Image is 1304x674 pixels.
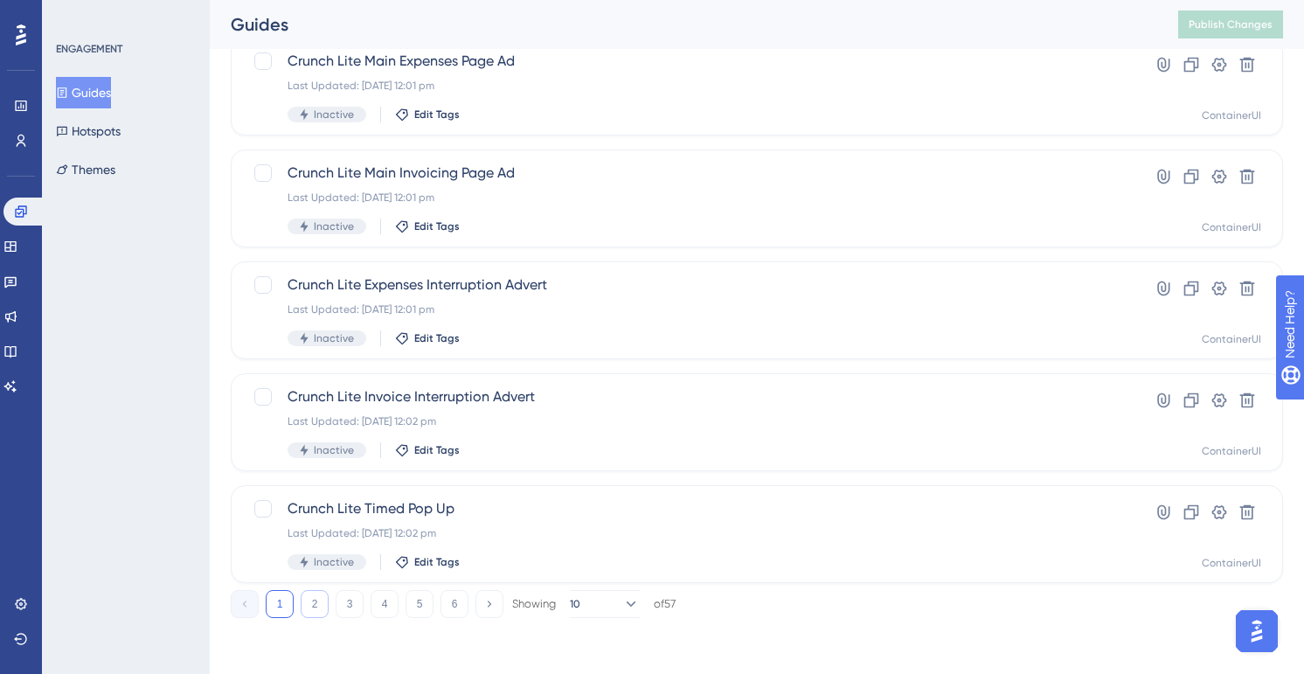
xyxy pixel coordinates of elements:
[440,590,468,618] button: 6
[231,12,1134,37] div: Guides
[314,108,354,122] span: Inactive
[288,163,1086,184] span: Crunch Lite Main Invoicing Page Ad
[288,274,1086,295] span: Crunch Lite Expenses Interruption Advert
[288,51,1086,72] span: Crunch Lite Main Expenses Page Ad
[406,590,434,618] button: 5
[371,590,399,618] button: 4
[414,331,460,345] span: Edit Tags
[512,596,556,612] div: Showing
[288,526,1086,540] div: Last Updated: [DATE] 12:02 pm
[414,555,460,569] span: Edit Tags
[288,302,1086,316] div: Last Updated: [DATE] 12:01 pm
[314,331,354,345] span: Inactive
[288,414,1086,428] div: Last Updated: [DATE] 12:02 pm
[414,443,460,457] span: Edit Tags
[288,386,1086,407] span: Crunch Lite Invoice Interruption Advert
[314,443,354,457] span: Inactive
[1202,556,1261,570] div: ContainerUI
[395,331,460,345] button: Edit Tags
[1202,444,1261,458] div: ContainerUI
[288,191,1086,205] div: Last Updated: [DATE] 12:01 pm
[41,4,109,25] span: Need Help?
[266,590,294,618] button: 1
[395,555,460,569] button: Edit Tags
[395,108,460,122] button: Edit Tags
[56,77,111,108] button: Guides
[56,115,121,147] button: Hotspots
[395,443,460,457] button: Edit Tags
[1202,108,1261,122] div: ContainerUI
[395,219,460,233] button: Edit Tags
[1202,220,1261,234] div: ContainerUI
[336,590,364,618] button: 3
[654,596,676,612] div: of 57
[570,590,640,618] button: 10
[1189,17,1273,31] span: Publish Changes
[1231,605,1283,657] iframe: UserGuiding AI Assistant Launcher
[56,42,122,56] div: ENGAGEMENT
[570,597,580,611] span: 10
[1202,332,1261,346] div: ContainerUI
[414,219,460,233] span: Edit Tags
[301,590,329,618] button: 2
[314,555,354,569] span: Inactive
[314,219,354,233] span: Inactive
[414,108,460,122] span: Edit Tags
[288,498,1086,519] span: Crunch Lite Timed Pop Up
[288,79,1086,93] div: Last Updated: [DATE] 12:01 pm
[1178,10,1283,38] button: Publish Changes
[56,154,115,185] button: Themes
